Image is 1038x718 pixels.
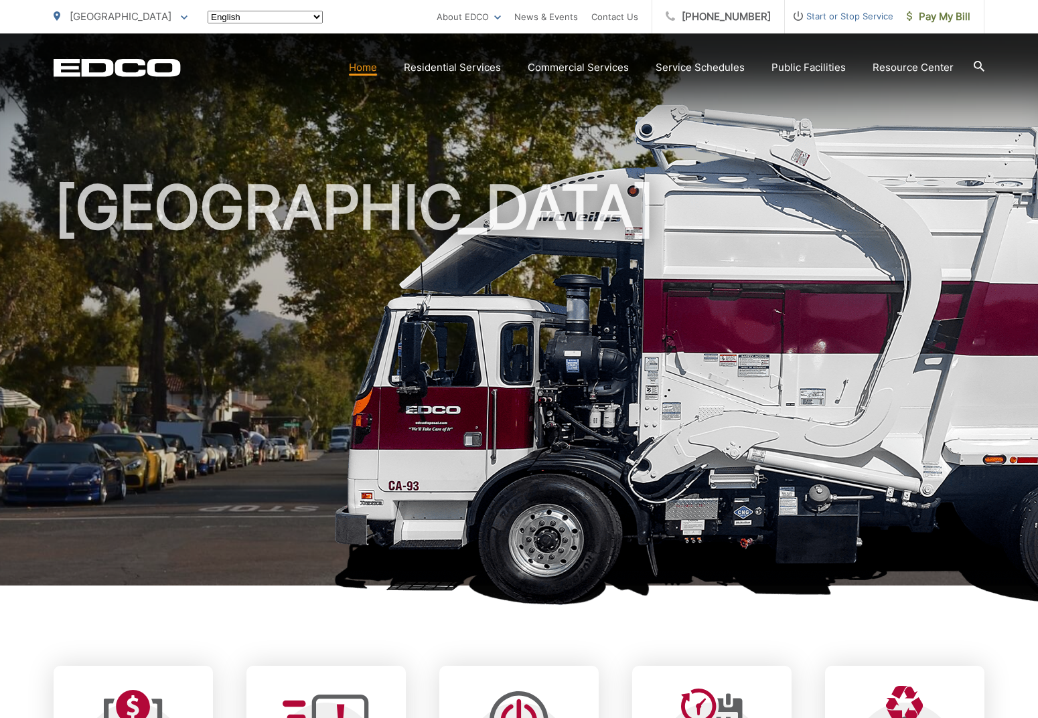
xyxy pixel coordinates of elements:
a: Home [349,60,377,76]
a: Public Facilities [771,60,846,76]
span: [GEOGRAPHIC_DATA] [70,10,171,23]
a: Residential Services [404,60,501,76]
span: Pay My Bill [907,9,970,25]
a: Commercial Services [528,60,629,76]
a: EDCD logo. Return to the homepage. [54,58,181,77]
a: About EDCO [437,9,501,25]
a: Service Schedules [656,60,745,76]
select: Select a language [208,11,323,23]
a: News & Events [514,9,578,25]
a: Contact Us [591,9,638,25]
h1: [GEOGRAPHIC_DATA] [54,174,984,598]
a: Resource Center [873,60,954,76]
